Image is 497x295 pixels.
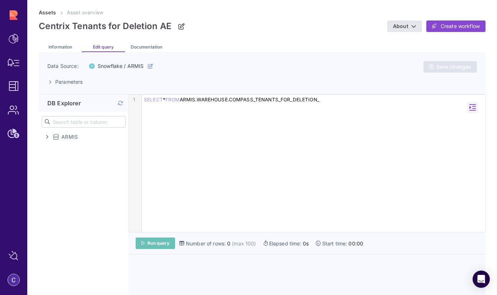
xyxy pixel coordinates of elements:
p: Centrix Tenants for Deletion AE [39,21,172,32]
div: 1 [129,96,136,103]
span: (max 100) [232,240,256,247]
span: FROM [165,97,180,102]
span: DB Explorer [47,100,81,107]
input: Search table or column [53,116,125,127]
span: 00:00 [348,240,363,247]
span: Save changes [436,64,471,70]
span: ARMIS [61,133,78,140]
span: Snowflake / ARMIS [98,63,144,70]
div: Open Intercom Messenger [473,271,490,288]
div: * ARMIS.WAREHOUSE.COMPASS_TENANTS_FOR_DELETION_ [142,96,485,103]
span: Number of rows: [186,240,226,247]
span: 0s [303,240,309,247]
span: SELECT [144,97,163,102]
span: Parameters [55,78,83,86]
img: Snowflake [89,63,95,69]
span: Edit query [93,44,114,50]
span: Run query [147,240,169,246]
label: Data Source: [47,63,82,70]
span: Elapsed time: [269,240,301,247]
span: Documentation [131,44,162,50]
span: About [393,23,408,29]
a: Assets [39,9,56,15]
span: 0 [227,240,230,247]
span: Asset overview [67,9,103,15]
img: account-photo [8,274,19,286]
span: Information [48,44,72,50]
span: Start time: [322,240,347,247]
span: Create workflow [441,23,480,30]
